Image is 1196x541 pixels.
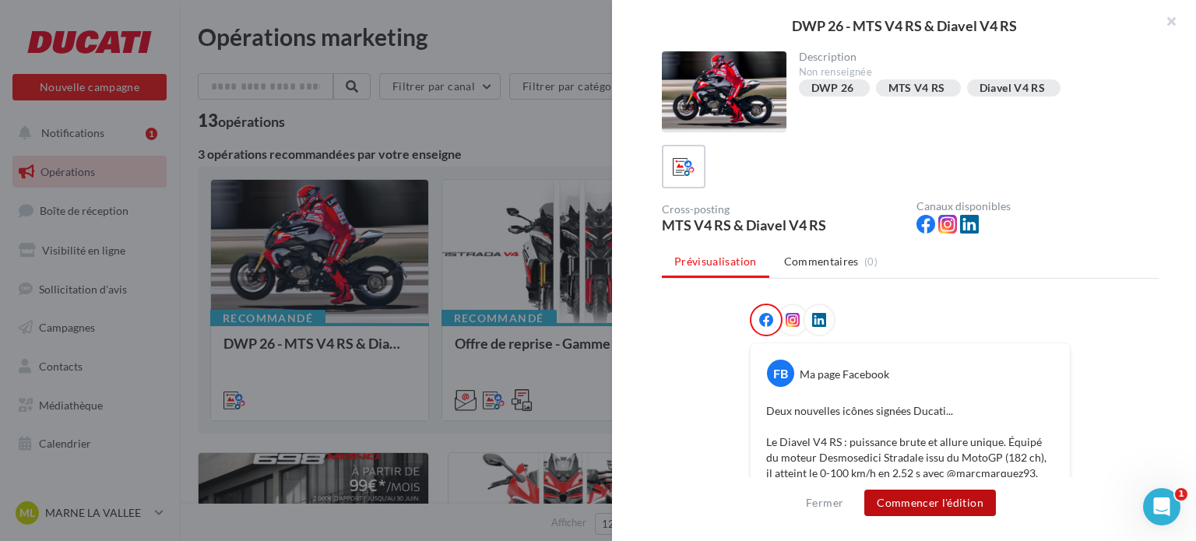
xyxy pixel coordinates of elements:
div: Non renseignée [799,65,1147,79]
button: Commencer l'édition [864,490,996,516]
div: Cross-posting [662,204,904,215]
div: DWP 26 [811,83,854,94]
div: MTS V4 RS & Diavel V4 RS [662,218,904,232]
div: Description [799,51,1147,62]
div: Ma page Facebook [800,367,889,382]
div: FB [767,360,794,387]
iframe: Intercom live chat [1143,488,1180,525]
div: Diavel V4 RS [980,83,1045,94]
button: Fermer [800,494,850,512]
span: (0) [864,255,878,268]
div: DWP 26 - MTS V4 RS & Diavel V4 RS [637,19,1171,33]
div: Canaux disponibles [916,201,1159,212]
span: Commentaires [784,254,859,269]
span: 1 [1175,488,1187,501]
div: MTS V4 RS [888,83,945,94]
